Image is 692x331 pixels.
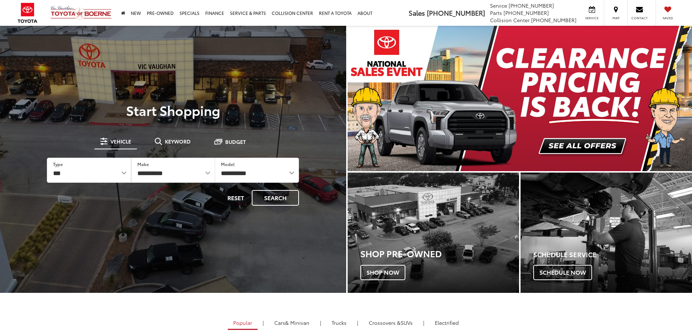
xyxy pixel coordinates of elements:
[348,173,519,293] div: Toyota
[503,9,549,16] span: [PHONE_NUMBER]
[490,2,507,9] span: Service
[608,16,624,20] span: Map
[533,251,692,258] h4: Schedule Service
[137,161,149,167] label: Make
[521,173,692,293] a: Schedule Service Schedule Now
[252,190,299,206] button: Search
[326,316,352,329] a: Trucks
[261,319,266,326] li: |
[429,316,464,329] a: Electrified
[631,16,648,20] span: Contact
[660,16,676,20] span: Saved
[110,139,131,144] span: Vehicle
[531,16,576,24] span: [PHONE_NUMBER]
[509,2,554,9] span: [PHONE_NUMBER]
[53,161,63,167] label: Type
[165,139,191,144] span: Keyword
[50,5,112,20] img: Vic Vaughan Toyota of Boerne
[490,9,502,16] span: Parts
[584,16,600,20] span: Service
[360,249,519,258] h3: Shop Pre-Owned
[640,40,692,157] button: Click to view next picture.
[533,265,592,280] span: Schedule Now
[369,319,401,326] span: Crossovers &
[360,265,405,280] span: Shop Now
[221,161,235,167] label: Model
[521,173,692,293] div: Toyota
[285,319,309,326] span: & Minivan
[225,139,246,144] span: Budget
[421,319,426,326] li: |
[348,173,519,293] a: Shop Pre-Owned Shop Now
[409,8,425,17] span: Sales
[490,16,530,24] span: Collision Center
[318,319,323,326] li: |
[427,8,485,17] span: [PHONE_NUMBER]
[363,316,418,329] a: SUVs
[269,316,315,329] a: Cars
[348,40,399,157] button: Click to view previous picture.
[31,103,316,117] p: Start Shopping
[221,190,250,206] button: Reset
[355,319,360,326] li: |
[228,316,258,330] a: Popular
